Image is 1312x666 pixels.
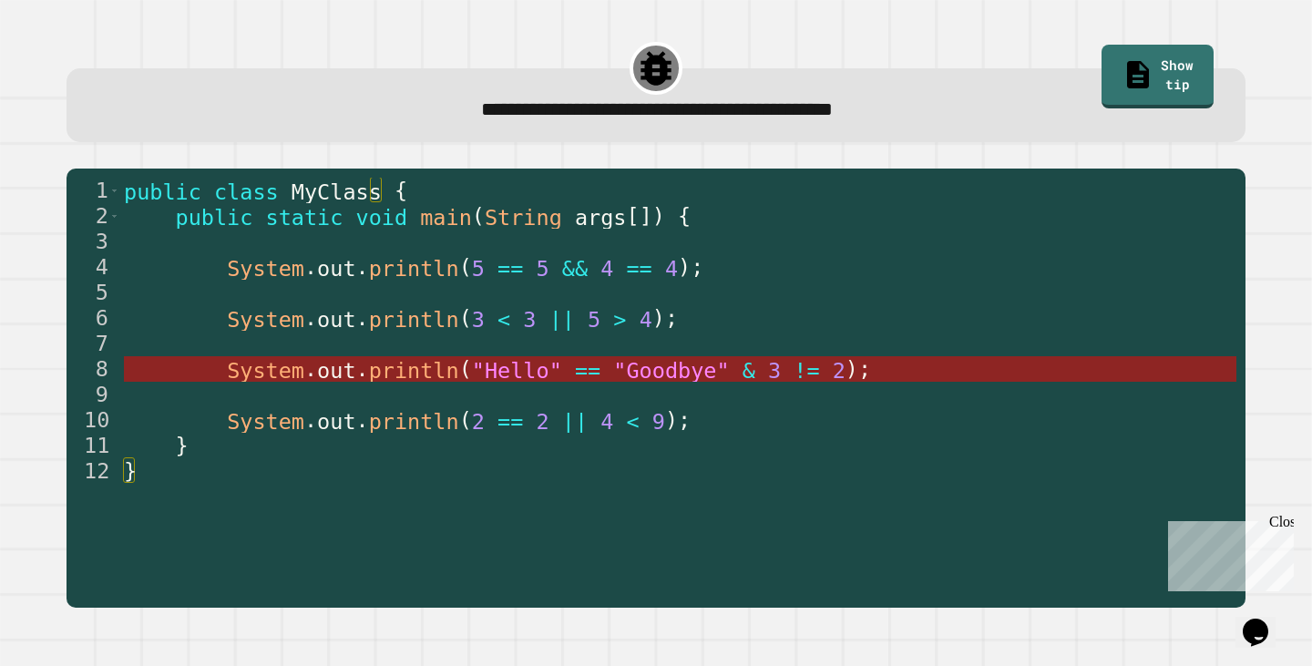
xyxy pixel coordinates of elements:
[1161,514,1294,591] iframe: chat widget
[266,205,343,231] span: static
[497,256,523,282] span: ==
[472,358,562,384] span: "Hello"
[420,205,472,231] span: main
[124,179,201,205] span: public
[317,409,355,435] span: out
[1102,45,1213,108] a: Show tip
[794,358,819,384] span: !=
[67,229,120,254] div: 3
[549,307,575,333] span: ||
[768,358,781,384] span: 3
[562,409,588,435] span: ||
[1235,593,1294,648] iframe: chat widget
[176,205,253,231] span: public
[627,409,640,435] span: <
[472,256,485,282] span: 5
[317,307,355,333] span: out
[665,256,678,282] span: 4
[67,305,120,331] div: 6
[497,409,523,435] span: ==
[369,307,459,333] span: println
[600,409,613,435] span: 4
[562,256,588,282] span: &&
[575,358,600,384] span: ==
[356,205,408,231] span: void
[472,409,485,435] span: 2
[369,358,459,384] span: println
[67,458,120,484] div: 12
[537,409,549,435] span: 2
[537,256,549,282] span: 5
[743,358,755,384] span: &
[614,358,730,384] span: "Goodbye"
[67,254,120,280] div: 4
[524,307,537,333] span: 3
[109,203,119,229] span: Toggle code folding, rows 2 through 11
[472,307,485,333] span: 3
[369,409,459,435] span: println
[109,178,119,203] span: Toggle code folding, rows 1 through 12
[652,409,665,435] span: 9
[497,307,510,333] span: <
[600,256,613,282] span: 4
[317,358,355,384] span: out
[588,307,600,333] span: 5
[67,433,120,458] div: 11
[575,205,627,231] span: args
[67,382,120,407] div: 9
[292,179,382,205] span: MyClass
[369,256,459,282] span: println
[227,358,304,384] span: System
[627,256,652,282] span: ==
[67,331,120,356] div: 7
[67,407,120,433] div: 10
[67,178,120,203] div: 1
[227,409,304,435] span: System
[67,356,120,382] div: 8
[7,7,126,116] div: Chat with us now!Close
[317,256,355,282] span: out
[214,179,279,205] span: class
[614,307,627,333] span: >
[67,280,120,305] div: 5
[833,358,846,384] span: 2
[227,307,304,333] span: System
[227,256,304,282] span: System
[485,205,562,231] span: String
[67,203,120,229] div: 2
[640,307,652,333] span: 4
